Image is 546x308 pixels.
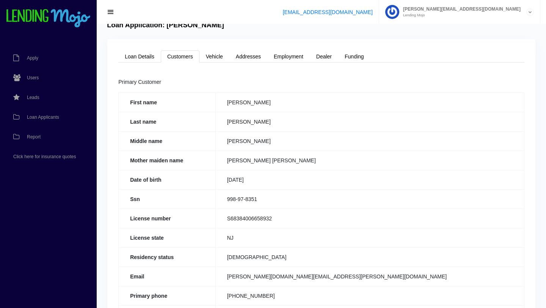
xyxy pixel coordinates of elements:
td: S68384006658932 [215,209,524,228]
th: Primary phone [119,286,216,305]
a: Vehicle [199,50,229,63]
img: Profile image [385,5,399,19]
a: [EMAIL_ADDRESS][DOMAIN_NAME] [283,9,373,15]
td: [DEMOGRAPHIC_DATA] [215,247,524,267]
span: Loan Applicants [27,115,59,119]
a: Customers [161,50,199,63]
th: License number [119,209,216,228]
h4: Loan Application: [PERSON_NAME] [107,21,224,30]
th: Ssn [119,189,216,209]
td: 998-97-8351 [215,189,524,209]
a: Employment [267,50,310,63]
small: Lending Mojo [399,13,521,17]
th: Middle name [119,131,216,151]
th: License state [119,228,216,247]
th: First name [119,93,216,112]
td: NJ [215,228,524,247]
a: Dealer [310,50,338,63]
td: [PERSON_NAME] [215,131,524,151]
th: Email [119,267,216,286]
a: Funding [338,50,370,63]
span: Apply [27,56,38,60]
span: Report [27,135,41,139]
th: Residency status [119,247,216,267]
a: Addresses [229,50,267,63]
th: Last name [119,112,216,131]
td: [DATE] [215,170,524,189]
a: Loan Details [118,50,161,63]
th: Date of birth [119,170,216,189]
td: [PERSON_NAME] [215,112,524,131]
td: [PHONE_NUMBER] [215,286,524,305]
td: [PERSON_NAME] [PERSON_NAME] [215,151,524,170]
td: [PERSON_NAME] [215,93,524,112]
span: Users [27,75,39,80]
span: Leads [27,95,39,100]
img: logo-small.png [6,9,91,28]
span: Click here for insurance quotes [13,154,76,159]
span: [PERSON_NAME][EMAIL_ADDRESS][DOMAIN_NAME] [399,7,521,11]
th: Mother maiden name [119,151,216,170]
div: Primary Customer [118,78,524,87]
td: [PERSON_NAME][DOMAIN_NAME][EMAIL_ADDRESS][PERSON_NAME][DOMAIN_NAME] [215,267,524,286]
